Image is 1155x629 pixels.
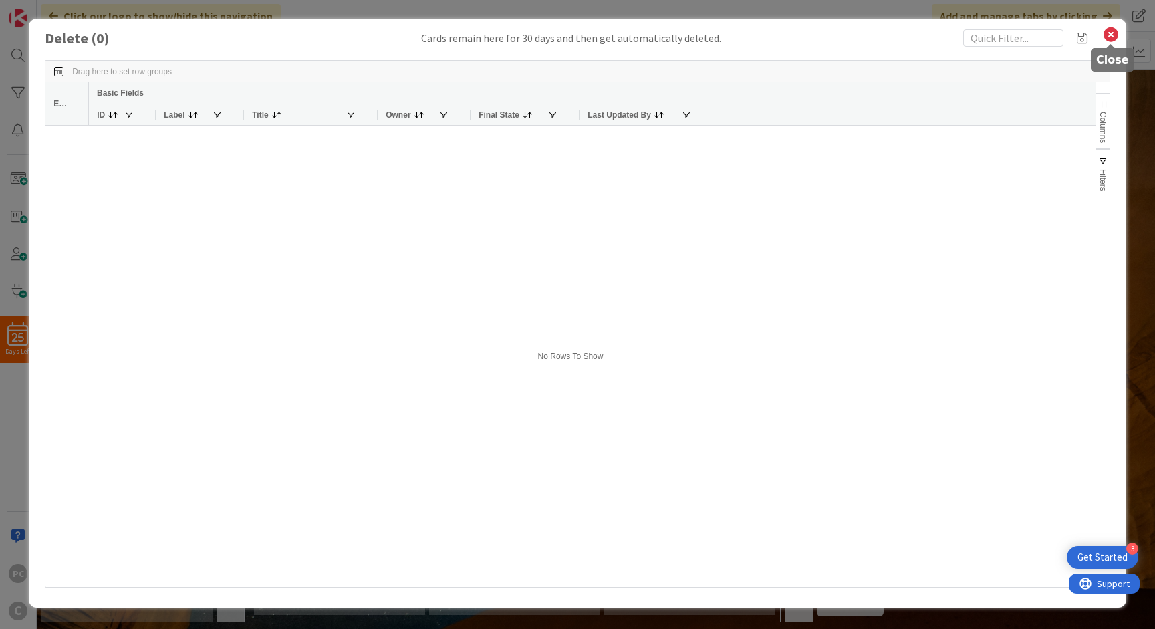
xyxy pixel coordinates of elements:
[1077,551,1128,564] div: Get Started
[588,110,651,120] span: Last Updated By
[45,30,178,47] h1: Delete ( 0 )
[963,29,1063,47] input: Quick Filter...
[386,110,410,120] span: Owner
[164,110,184,120] span: Label
[1126,543,1138,555] div: 3
[479,110,519,120] span: Final State
[1067,546,1138,569] div: Open Get Started checklist, remaining modules: 3
[1098,169,1108,191] span: Filters
[252,110,268,120] span: Title
[97,110,105,120] span: ID
[72,67,172,76] div: Row Groups
[1096,53,1129,66] h5: Close
[28,2,61,18] span: Support
[72,67,172,76] span: Drag here to set row groups
[53,99,68,108] span: Edit
[97,88,144,98] span: Basic Fields
[421,30,721,46] div: Cards remain here for 30 days and then get automatically deleted.
[1098,112,1108,143] span: Columns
